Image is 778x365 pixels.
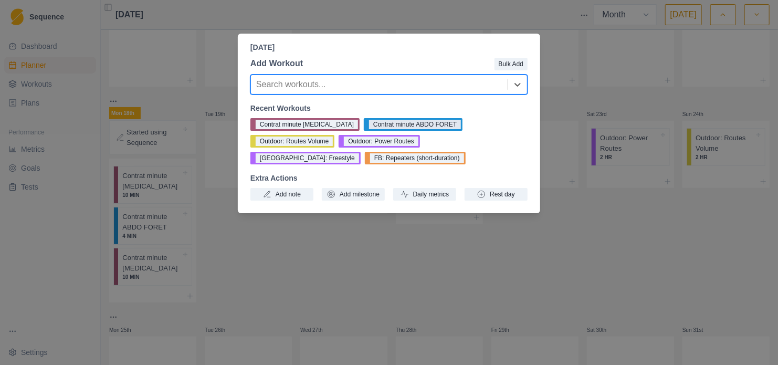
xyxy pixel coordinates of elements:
[250,173,528,184] p: Extra Actions
[495,58,528,70] button: Bulk Add
[322,188,385,201] button: Add milestone
[339,135,419,148] button: Outdoor: Power Routes
[250,42,528,53] p: [DATE]
[250,57,303,70] p: Add Workout
[250,188,313,201] button: Add note
[393,188,456,201] button: Daily metrics
[364,118,462,131] button: Contrat minute ABDO FORET
[250,118,360,131] button: Contrat minute [MEDICAL_DATA]
[250,103,528,114] p: Recent Workouts
[465,188,528,201] button: Rest day
[250,152,361,164] button: [GEOGRAPHIC_DATA]: Freestyle
[250,135,334,148] button: Outdoor: Routes Volume
[365,152,466,164] button: FB: Repeaters (short-duration)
